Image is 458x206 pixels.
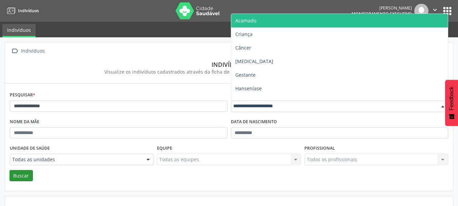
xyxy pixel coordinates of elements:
[235,58,273,64] span: [MEDICAL_DATA]
[429,4,441,18] button: 
[9,170,33,182] button: Buscar
[10,143,50,154] label: Unidade de saúde
[20,46,46,56] div: Indivíduos
[157,143,172,154] label: Equipe
[12,156,140,163] span: Todas as unidades
[15,61,443,68] div: Indivíduos
[352,11,412,17] span: Monitoramento Executivo
[231,117,277,127] label: Data de nascimento
[15,68,443,75] div: Visualize os indivíduos cadastrados através da ficha de cadastro individual (CDS).
[235,17,256,24] span: Acamado
[235,31,253,37] span: Criança
[414,4,429,18] img: img
[449,87,455,110] span: Feedback
[5,5,39,16] a: Indivíduos
[441,5,453,17] button: apps
[10,46,46,56] a:  Indivíduos
[235,44,251,51] span: Câncer
[235,72,256,78] span: Gestante
[10,90,35,100] label: Pesquisar
[10,117,39,127] label: Nome da mãe
[352,5,412,11] div: [PERSON_NAME]
[2,24,36,37] a: Indivíduos
[235,85,262,92] span: Hanseníase
[18,8,39,14] span: Indivíduos
[10,46,20,56] i: 
[431,6,439,14] i: 
[304,143,335,154] label: Profissional
[235,99,260,105] span: Hipertenso
[445,80,458,126] button: Feedback - Mostrar pesquisa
